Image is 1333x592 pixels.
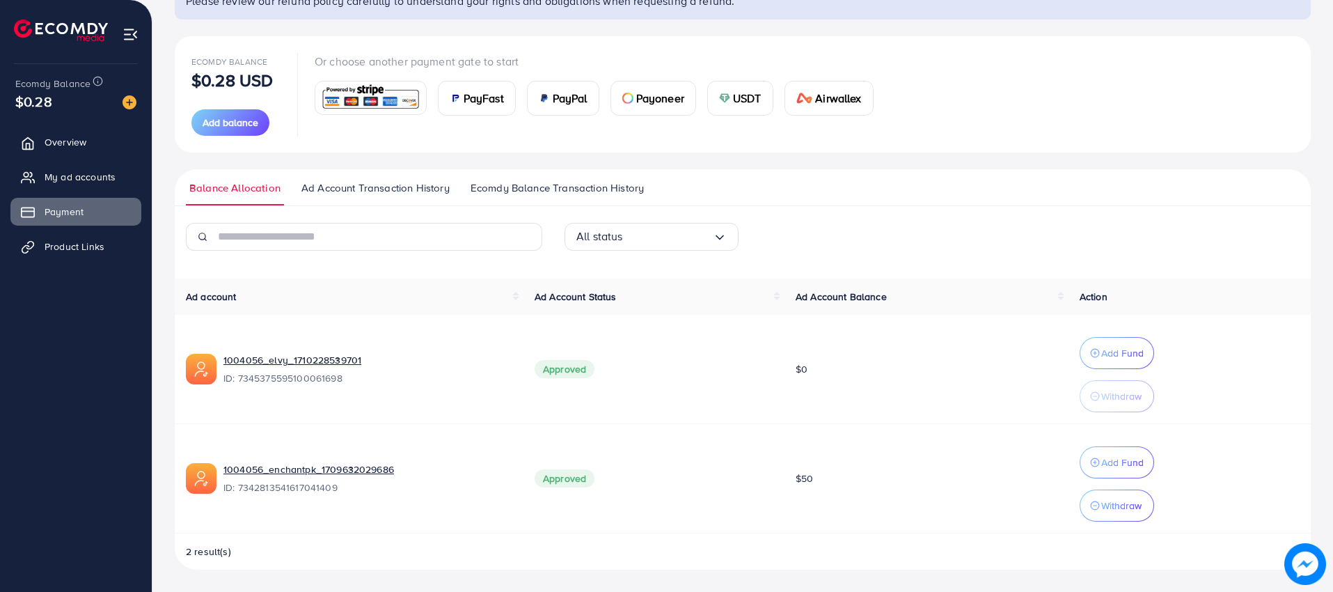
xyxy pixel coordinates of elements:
[796,472,813,485] span: $50
[623,226,713,247] input: Search for option
[203,116,258,130] span: Add balance
[535,469,594,488] span: Approved
[815,90,861,107] span: Airwallex
[1101,345,1144,361] p: Add Fund
[464,90,504,107] span: PayFast
[450,93,461,104] img: card
[191,72,273,88] p: $0.28 USD
[191,109,269,136] button: Add balance
[796,93,813,104] img: card
[45,240,104,254] span: Product Links
[10,233,141,260] a: Product Links
[784,81,874,116] a: cardAirwallex
[707,81,773,116] a: cardUSDT
[636,90,684,107] span: Payoneer
[191,56,267,68] span: Ecomdy Balance
[1080,490,1154,522] button: Withdraw
[186,290,237,304] span: Ad account
[438,81,516,116] a: cardPayFast
[733,90,762,107] span: USDT
[320,83,422,113] img: card
[10,128,141,156] a: Overview
[1080,380,1154,412] button: Withdraw
[223,462,512,494] div: <span class='underline'>1004056_enchantpk_1709632029686</span></br>7342813541617041409
[1101,454,1144,471] p: Add Fund
[301,180,450,196] span: Ad Account Transaction History
[10,163,141,191] a: My ad accounts
[315,81,427,115] a: card
[527,81,599,116] a: cardPayPal
[45,135,86,149] span: Overview
[622,93,633,104] img: card
[1101,388,1142,405] p: Withdraw
[796,362,807,376] span: $0
[223,371,512,385] span: ID: 7345375595100061698
[123,95,136,109] img: image
[565,223,739,251] div: Search for option
[223,462,394,476] a: 1004056_enchantpk_1709632029686
[15,77,90,91] span: Ecomdy Balance
[719,93,730,104] img: card
[1080,446,1154,478] button: Add Fund
[14,20,108,41] img: logo
[539,93,550,104] img: card
[553,90,587,107] span: PayPal
[189,180,281,196] span: Balance Allocation
[796,290,887,304] span: Ad Account Balance
[1285,544,1326,585] img: image
[1080,290,1107,304] span: Action
[123,26,139,42] img: menu
[315,53,885,70] p: Or choose another payment gate to start
[13,84,54,119] span: $0.28
[576,226,623,247] span: All status
[535,360,594,378] span: Approved
[535,290,617,304] span: Ad Account Status
[186,463,216,494] img: ic-ads-acc.e4c84228.svg
[45,170,116,184] span: My ad accounts
[186,354,216,384] img: ic-ads-acc.e4c84228.svg
[1080,337,1154,369] button: Add Fund
[10,198,141,226] a: Payment
[223,481,512,494] span: ID: 7342813541617041409
[223,353,512,385] div: <span class='underline'>1004056_elvy_1710228539701</span></br>7345375595100061698
[45,205,84,219] span: Payment
[471,180,644,196] span: Ecomdy Balance Transaction History
[1101,497,1142,514] p: Withdraw
[610,81,696,116] a: cardPayoneer
[223,353,361,367] a: 1004056_elvy_1710228539701
[186,545,231,559] span: 2 result(s)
